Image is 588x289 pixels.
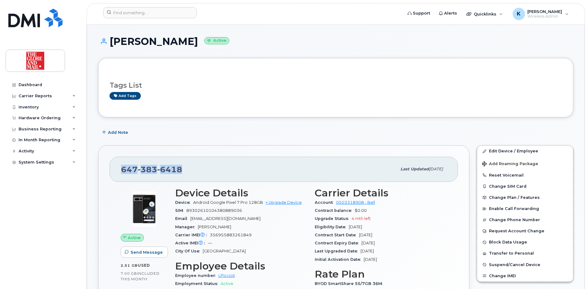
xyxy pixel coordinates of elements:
button: Send Message [121,247,168,258]
span: [DATE] [429,167,443,171]
h1: [PERSON_NAME] [98,36,573,47]
span: Contract balance [315,208,355,213]
span: SIM [175,208,186,213]
img: image20231002-3703462-5pi39d.jpeg [126,190,163,228]
span: Account [315,200,336,205]
button: Reset Voicemail [477,170,573,181]
span: Eligibility Date [315,225,349,229]
span: $0.00 [355,208,367,213]
span: 356955883261849 [210,233,252,237]
span: [DATE] [364,257,377,262]
span: [DATE] [361,241,375,245]
button: Change Phone Number [477,214,573,226]
a: Add tags [110,92,141,100]
span: 89302610104380889036 [186,208,242,213]
small: Active [204,37,229,44]
span: 7.00 GB [121,271,137,276]
button: Add Note [98,127,133,138]
span: Device [175,200,193,205]
span: Change Plan / Features [489,195,540,200]
button: Enable Call Forwarding [477,203,573,214]
span: Send Message [131,249,163,255]
span: BYOD SmartShare 55/7GB 36M [315,281,385,286]
button: Change IMEI [477,270,573,282]
a: + Upgrade Device [266,200,302,205]
span: [EMAIL_ADDRESS][DOMAIN_NAME] [190,216,261,221]
span: Add Roaming Package [482,161,538,167]
button: Request Account Change [477,226,573,237]
span: City Of Use [175,249,203,253]
span: Employee number [175,273,218,278]
span: [DATE] [361,249,374,253]
span: Contract Expiry Date [315,241,361,245]
span: included this month [121,271,160,281]
span: Suspend/Cancel Device [489,262,540,267]
h3: Rate Plan [315,269,447,280]
h3: Tags List [110,81,562,89]
span: Active IMEI [175,241,208,245]
button: Change Plan / Features [477,192,573,203]
span: 4 mth left [352,216,371,221]
span: Contract Start Date [315,233,359,237]
span: 383 [138,165,157,174]
span: Initial Activation Date [315,257,364,262]
span: 2.51 GB [121,263,138,268]
span: Android Google Pixel 7 Pro 128GB [193,200,263,205]
span: Active [221,281,233,286]
span: [DATE] [349,225,362,229]
span: Add Note [108,129,128,135]
button: Add Roaming Package [477,157,573,170]
a: LPiccioli [218,273,235,278]
span: Active [128,235,141,241]
button: Block Data Usage [477,237,573,248]
h3: Device Details [175,187,307,199]
span: used [138,263,150,268]
button: Change SIM Card [477,181,573,192]
span: Email [175,216,190,221]
span: Employment Status [175,281,221,286]
h3: Carrier Details [315,187,447,199]
span: Enable Call Forwarding [489,207,539,211]
span: — [208,241,212,245]
a: 0503318908 - Bell [336,200,375,205]
span: [GEOGRAPHIC_DATA] [203,249,246,253]
span: 647 [121,165,182,174]
button: Transfer to Personal [477,248,573,259]
span: Upgrade Status [315,216,352,221]
span: Last Upgraded Date [315,249,361,253]
button: Suspend/Cancel Device [477,259,573,270]
span: 6418 [157,165,182,174]
span: [DATE] [359,233,372,237]
h3: Employee Details [175,261,307,272]
span: Manager [175,225,198,229]
a: Edit Device / Employee [477,146,573,157]
span: [PERSON_NAME] [198,225,231,229]
span: Carrier IMEI [175,233,210,237]
span: Last updated [400,167,429,171]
